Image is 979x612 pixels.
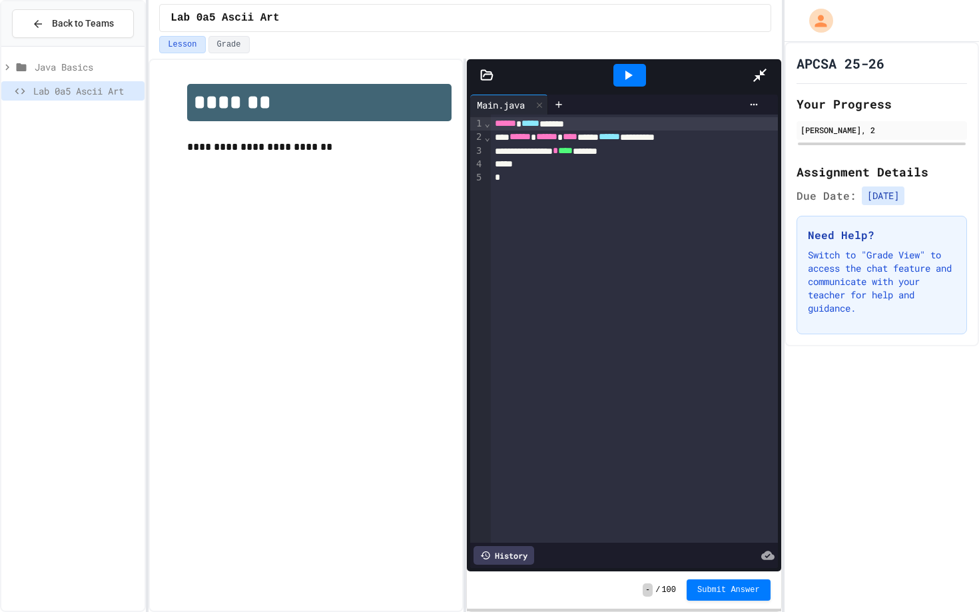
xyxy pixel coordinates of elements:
div: My Account [795,5,836,36]
span: - [643,583,653,597]
div: 3 [470,145,484,158]
div: [PERSON_NAME], 2 [801,124,963,136]
button: Submit Answer [687,579,771,601]
div: 4 [470,158,484,171]
span: Back to Teams [52,17,114,31]
p: Switch to "Grade View" to access the chat feature and communicate with your teacher for help and ... [808,248,956,315]
span: Java Basics [35,60,139,74]
button: Back to Teams [12,9,134,38]
div: History [474,546,534,565]
h2: Your Progress [797,95,967,113]
span: Fold line [484,118,490,129]
div: 1 [470,117,484,131]
span: / [655,585,660,595]
div: 2 [470,131,484,144]
div: 5 [470,171,484,184]
span: Due Date: [797,188,856,204]
span: Submit Answer [697,585,760,595]
h3: Need Help? [808,227,956,243]
h1: APCSA 25-26 [797,54,884,73]
button: Grade [208,36,250,53]
div: Main.java [470,98,531,112]
span: 100 [661,585,676,595]
div: Main.java [470,95,548,115]
span: [DATE] [862,186,904,205]
h2: Assignment Details [797,162,967,181]
span: Fold line [484,132,490,143]
span: Lab 0a5 Ascii Art [170,10,279,26]
button: Lesson [159,36,205,53]
span: Lab 0a5 Ascii Art [33,84,139,98]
